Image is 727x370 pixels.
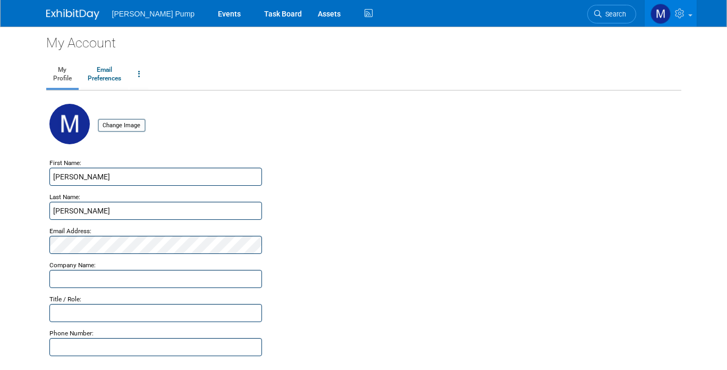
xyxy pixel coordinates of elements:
[49,330,94,337] small: Phone Number:
[49,261,96,269] small: Company Name:
[46,27,681,52] div: My Account
[112,10,195,18] span: [PERSON_NAME] Pump
[49,295,81,303] small: Title / Role:
[46,9,99,20] img: ExhibitDay
[46,61,79,88] a: MyProfile
[49,159,81,167] small: First Name:
[49,104,90,144] img: M.jpg
[49,227,91,235] small: Email Address:
[49,193,80,201] small: Last Name:
[602,10,626,18] span: Search
[650,4,671,24] img: Mike Walters
[81,61,128,88] a: EmailPreferences
[587,5,636,23] a: Search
